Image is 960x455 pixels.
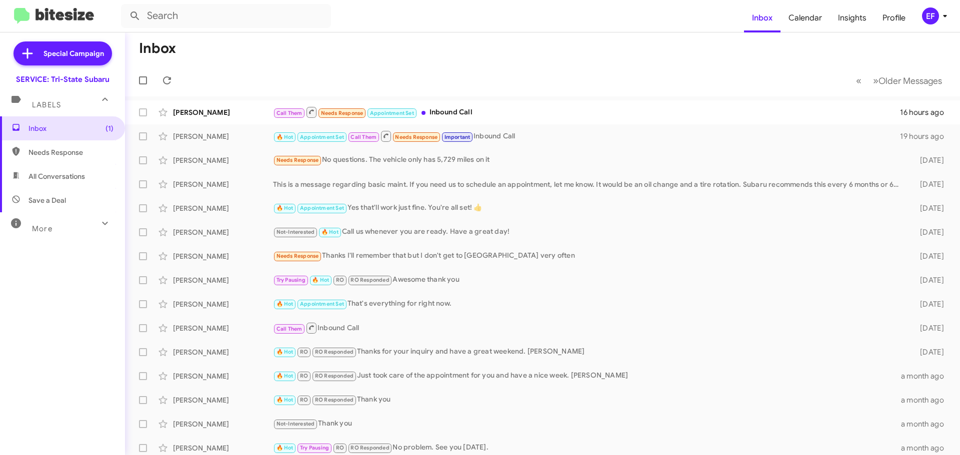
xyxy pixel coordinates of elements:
[273,370,901,382] div: Just took care of the appointment for you and have a nice week. [PERSON_NAME]
[276,134,293,140] span: 🔥 Hot
[901,419,952,429] div: a month ago
[273,154,904,166] div: No questions. The vehicle only has 5,729 miles on it
[276,110,302,116] span: Call Them
[273,226,904,238] div: Call us whenever you are ready. Have a great day!
[300,301,344,307] span: Appointment Set
[922,7,939,24] div: EF
[273,346,904,358] div: Thanks for your inquiry and have a great weekend. [PERSON_NAME]
[273,298,904,310] div: That's everything for right now.
[901,395,952,405] div: a month ago
[300,445,329,451] span: Try Pausing
[900,131,952,141] div: 19 hours ago
[336,277,344,283] span: RO
[878,75,942,86] span: Older Messages
[850,70,948,91] nav: Page navigation example
[173,443,273,453] div: [PERSON_NAME]
[850,70,867,91] button: Previous
[904,299,952,309] div: [DATE]
[28,195,66,205] span: Save a Deal
[32,224,52,233] span: More
[173,275,273,285] div: [PERSON_NAME]
[856,74,861,87] span: «
[904,179,952,189] div: [DATE]
[173,155,273,165] div: [PERSON_NAME]
[867,70,948,91] button: Next
[273,322,904,334] div: Inbound Call
[173,131,273,141] div: [PERSON_NAME]
[273,418,901,430] div: Thank you
[276,229,315,235] span: Not-Interested
[273,179,904,189] div: This is a message regarding basic maint. If you need us to schedule an appointment, let me know. ...
[13,41,112,65] a: Special Campaign
[913,7,949,24] button: EF
[350,445,389,451] span: RO Responded
[173,251,273,261] div: [PERSON_NAME]
[904,347,952,357] div: [DATE]
[276,277,305,283] span: Try Pausing
[904,323,952,333] div: [DATE]
[370,110,414,116] span: Appointment Set
[321,110,363,116] span: Needs Response
[276,349,293,355] span: 🔥 Hot
[874,3,913,32] a: Profile
[28,147,113,157] span: Needs Response
[312,277,329,283] span: 🔥 Hot
[780,3,830,32] a: Calendar
[350,277,389,283] span: RO Responded
[300,134,344,140] span: Appointment Set
[173,419,273,429] div: [PERSON_NAME]
[173,107,273,117] div: [PERSON_NAME]
[173,203,273,213] div: [PERSON_NAME]
[173,371,273,381] div: [PERSON_NAME]
[28,123,113,133] span: Inbox
[901,371,952,381] div: a month ago
[904,155,952,165] div: [DATE]
[276,157,319,163] span: Needs Response
[276,397,293,403] span: 🔥 Hot
[300,397,308,403] span: RO
[315,349,353,355] span: RO Responded
[904,203,952,213] div: [DATE]
[276,205,293,211] span: 🔥 Hot
[315,373,353,379] span: RO Responded
[300,205,344,211] span: Appointment Set
[315,397,353,403] span: RO Responded
[173,395,273,405] div: [PERSON_NAME]
[273,106,900,118] div: Inbound Call
[321,229,338,235] span: 🔥 Hot
[28,171,85,181] span: All Conversations
[121,4,331,28] input: Search
[273,394,901,406] div: Thank you
[273,130,900,142] div: Inbound Call
[276,326,302,332] span: Call Them
[173,179,273,189] div: [PERSON_NAME]
[173,227,273,237] div: [PERSON_NAME]
[273,202,904,214] div: Yes that'll work just fine. You're all set! 👍
[904,275,952,285] div: [DATE]
[444,134,470,140] span: Important
[744,3,780,32] a: Inbox
[273,274,904,286] div: Awesome thank you
[276,445,293,451] span: 🔥 Hot
[16,74,109,84] div: SERVICE: Tri-State Subaru
[300,373,308,379] span: RO
[336,445,344,451] span: RO
[276,373,293,379] span: 🔥 Hot
[139,40,176,56] h1: Inbox
[904,227,952,237] div: [DATE]
[276,253,319,259] span: Needs Response
[273,442,901,454] div: No problem. See you [DATE].
[43,48,104,58] span: Special Campaign
[395,134,437,140] span: Needs Response
[350,134,376,140] span: Call Them
[32,100,61,109] span: Labels
[276,301,293,307] span: 🔥 Hot
[900,107,952,117] div: 16 hours ago
[830,3,874,32] a: Insights
[273,250,904,262] div: Thanks I'll remember that but I don't get to [GEOGRAPHIC_DATA] very often
[105,123,113,133] span: (1)
[901,443,952,453] div: a month ago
